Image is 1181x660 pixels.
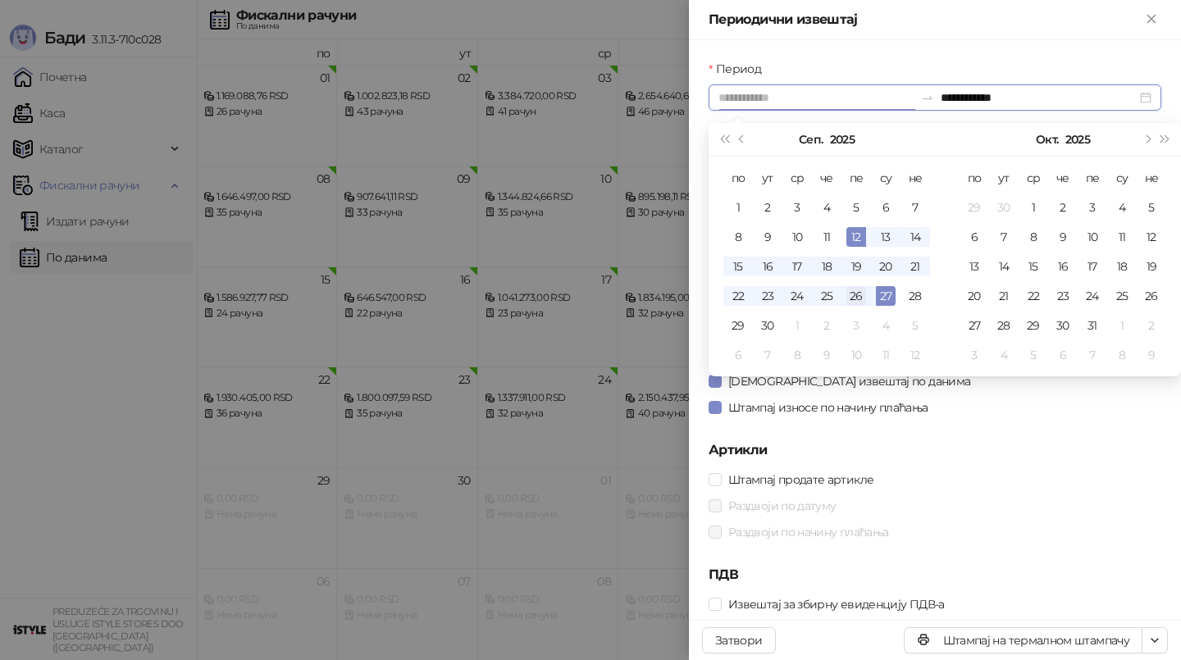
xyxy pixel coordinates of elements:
td: 2025-09-30 [989,193,1019,222]
td: 2025-10-11 [871,340,901,370]
td: 2025-09-23 [753,281,782,311]
button: Изабери годину [1065,123,1090,156]
div: 9 [817,345,837,365]
td: 2025-10-03 [841,311,871,340]
div: 16 [1053,257,1073,276]
td: 2025-10-10 [1078,222,1107,252]
td: 2025-09-04 [812,193,841,222]
td: 2025-10-16 [1048,252,1078,281]
div: 7 [905,198,925,217]
td: 2025-09-11 [812,222,841,252]
div: 1 [728,198,748,217]
div: 5 [1142,198,1161,217]
div: 8 [787,345,807,365]
td: 2025-11-05 [1019,340,1048,370]
div: 6 [964,227,984,247]
td: 2025-11-09 [1137,340,1166,370]
td: 2025-10-02 [1048,193,1078,222]
td: 2025-10-07 [753,340,782,370]
div: 24 [1083,286,1102,306]
div: 25 [817,286,837,306]
td: 2025-10-19 [1137,252,1166,281]
div: 15 [728,257,748,276]
td: 2025-10-02 [812,311,841,340]
td: 2025-11-06 [1048,340,1078,370]
td: 2025-09-08 [723,222,753,252]
div: 11 [1112,227,1132,247]
td: 2025-09-29 [723,311,753,340]
div: 1 [1024,198,1043,217]
td: 2025-11-01 [1107,311,1137,340]
td: 2025-09-27 [871,281,901,311]
th: че [812,163,841,193]
h5: Артикли [709,440,1161,460]
td: 2025-10-20 [960,281,989,311]
td: 2025-11-02 [1137,311,1166,340]
td: 2025-09-26 [841,281,871,311]
div: 10 [1083,227,1102,247]
button: Изабери годину [830,123,855,156]
td: 2025-09-07 [901,193,930,222]
button: Следећи месец (PageDown) [1138,123,1156,156]
button: Изабери месец [799,123,823,156]
td: 2025-10-31 [1078,311,1107,340]
td: 2025-10-08 [1019,222,1048,252]
td: 2025-09-19 [841,252,871,281]
td: 2025-10-12 [901,340,930,370]
td: 2025-10-07 [989,222,1019,252]
td: 2025-10-10 [841,340,871,370]
span: swap-right [921,91,934,104]
th: че [1048,163,1078,193]
div: 28 [994,316,1014,335]
button: Претходни месец (PageUp) [733,123,751,156]
td: 2025-10-27 [960,311,989,340]
div: 6 [728,345,748,365]
th: пе [1078,163,1107,193]
td: 2025-10-03 [1078,193,1107,222]
div: 7 [994,227,1014,247]
div: 20 [876,257,896,276]
td: 2025-10-30 [1048,311,1078,340]
td: 2025-10-28 [989,311,1019,340]
div: 31 [1083,316,1102,335]
div: 5 [1024,345,1043,365]
td: 2025-10-04 [1107,193,1137,222]
td: 2025-10-26 [1137,281,1166,311]
span: Раздвоји по датуму [722,497,842,515]
td: 2025-09-15 [723,252,753,281]
th: су [871,163,901,193]
div: 17 [1083,257,1102,276]
div: 22 [1024,286,1043,306]
div: 8 [1024,227,1043,247]
div: 17 [787,257,807,276]
span: Штампај износе по начину плаћања [722,398,935,416]
div: 3 [846,316,866,335]
td: 2025-09-05 [841,193,871,222]
td: 2025-09-02 [753,193,782,222]
td: 2025-10-15 [1019,252,1048,281]
th: по [960,163,989,193]
td: 2025-10-22 [1019,281,1048,311]
div: 10 [846,345,866,365]
div: 3 [1083,198,1102,217]
td: 2025-09-17 [782,252,812,281]
td: 2025-10-12 [1137,222,1166,252]
td: 2025-10-05 [1137,193,1166,222]
div: 21 [994,286,1014,306]
td: 2025-09-25 [812,281,841,311]
div: 30 [994,198,1014,217]
div: 22 [728,286,748,306]
div: 30 [1053,316,1073,335]
td: 2025-09-10 [782,222,812,252]
td: 2025-10-06 [723,340,753,370]
div: 3 [787,198,807,217]
div: 24 [787,286,807,306]
td: 2025-10-17 [1078,252,1107,281]
button: Следећа година (Control + right) [1156,123,1174,156]
th: су [1107,163,1137,193]
td: 2025-09-12 [841,222,871,252]
th: пе [841,163,871,193]
td: 2025-10-04 [871,311,901,340]
div: 14 [994,257,1014,276]
th: не [1137,163,1166,193]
